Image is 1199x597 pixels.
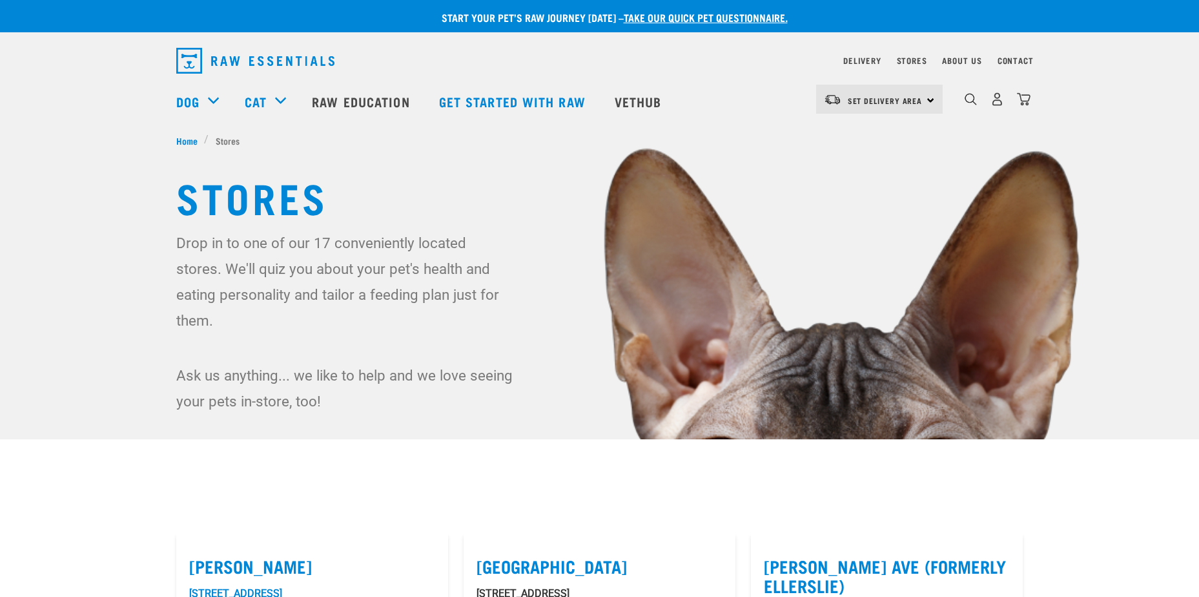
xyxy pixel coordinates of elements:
[998,58,1034,63] a: Contact
[189,556,435,576] label: [PERSON_NAME]
[176,134,198,147] span: Home
[176,48,334,74] img: Raw Essentials Logo
[843,58,881,63] a: Delivery
[245,92,267,111] a: Cat
[299,76,425,127] a: Raw Education
[166,43,1034,79] nav: dropdown navigation
[1017,92,1030,106] img: home-icon@2x.png
[477,556,722,576] label: [GEOGRAPHIC_DATA]
[176,134,205,147] a: Home
[176,173,1023,220] h1: Stores
[176,134,1023,147] nav: breadcrumbs
[824,94,841,105] img: van-moving.png
[602,76,678,127] a: Vethub
[764,556,1010,596] label: [PERSON_NAME] Ave (Formerly Ellerslie)
[624,14,788,20] a: take our quick pet questionnaire.
[942,58,981,63] a: About Us
[176,230,515,333] p: Drop in to one of our 17 conveniently located stores. We'll quiz you about your pet's health and ...
[426,76,602,127] a: Get started with Raw
[897,58,927,63] a: Stores
[176,92,200,111] a: Dog
[965,93,977,105] img: home-icon-1@2x.png
[848,98,923,103] span: Set Delivery Area
[990,92,1004,106] img: user.png
[176,362,515,414] p: Ask us anything... we like to help and we love seeing your pets in-store, too!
